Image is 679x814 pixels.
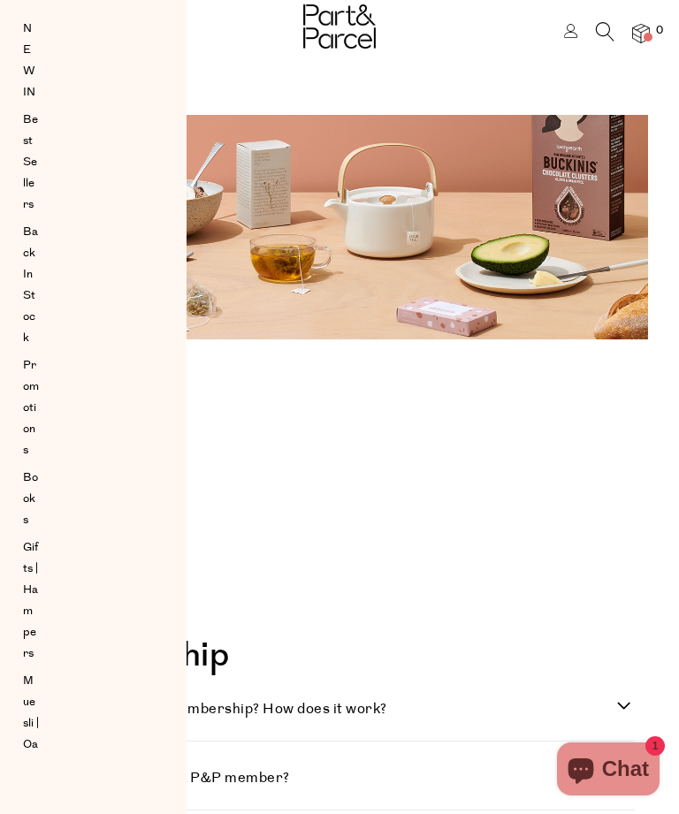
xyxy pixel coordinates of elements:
[31,699,617,719] h4: How much is a P&P membership? How does it work?
[23,221,39,348] a: Back In Stock
[652,23,668,39] span: 0
[23,467,39,530] a: Books
[23,18,39,103] a: NEW IN
[31,384,635,426] h1: FAQs
[303,4,376,49] img: Part&Parcel
[552,742,665,800] inbox-online-store-chat: Shopify online store chat
[632,24,650,42] a: 0
[23,354,39,460] a: Promotions
[23,109,39,215] a: Best Sellers
[23,536,39,664] a: Gifts | Hampers
[23,670,39,776] a: Muesli | Oats
[31,768,617,787] h4: Why should I become a P&P member?
[31,115,648,339] img: faq-image_1344x_crop_center.png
